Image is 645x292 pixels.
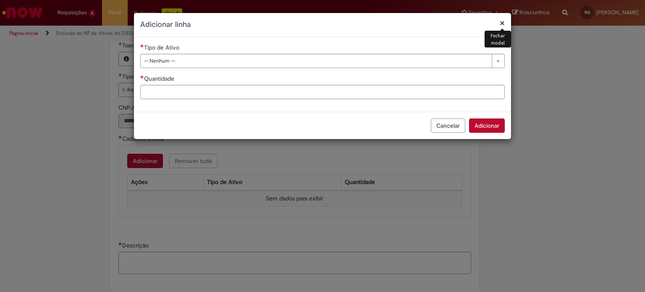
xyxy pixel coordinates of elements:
[144,44,181,51] span: Tipo de Ativo
[469,118,505,133] button: Adicionar
[431,118,465,133] button: Cancelar
[140,85,505,99] input: Quantidade
[144,54,488,68] span: -- Nenhum --
[140,75,144,79] span: Necessários
[140,19,505,30] h2: Adicionar linha
[485,31,511,47] div: Fechar modal
[144,75,176,82] span: Quantidade
[140,44,144,47] span: Necessários
[500,18,505,27] button: Fechar modal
